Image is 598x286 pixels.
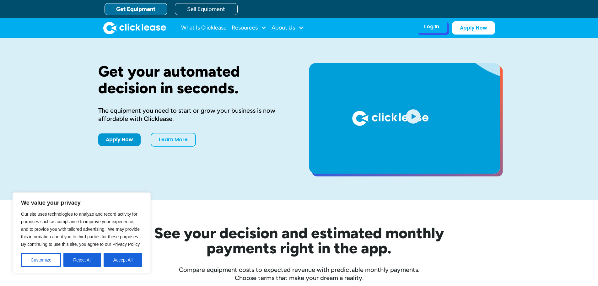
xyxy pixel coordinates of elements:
a: What Is Clicklease [181,22,227,34]
a: Apply Now [452,21,495,35]
div: Log In [424,24,439,30]
button: Customize [21,253,61,267]
a: open lightbox [309,63,500,174]
h1: Get your automated decision in seconds. [98,63,289,96]
p: We value your privacy [21,199,142,207]
div: We value your privacy [13,192,151,273]
a: home [103,22,166,34]
div: Resources [232,22,267,34]
div: About Us [272,22,304,34]
span: Our site uses technologies to analyze and record activity for purposes such as compliance to impr... [21,212,141,247]
div: The equipment you need to start or grow your business is now affordable with Clicklease. [98,106,289,123]
button: Accept All [104,253,142,267]
a: Get Equipment [105,3,167,15]
a: Sell Equipment [175,3,238,15]
a: Apply Now [98,133,141,146]
button: Reject All [63,253,101,267]
img: Clicklease logo [103,22,166,34]
a: Learn More [151,133,196,147]
div: Compare equipment costs to expected revenue with predictable monthly payments. Choose terms that ... [98,266,500,282]
h2: See your decision and estimated monthly payments right in the app. [123,225,475,256]
img: Blue play button logo on a light blue circular background [405,107,422,125]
